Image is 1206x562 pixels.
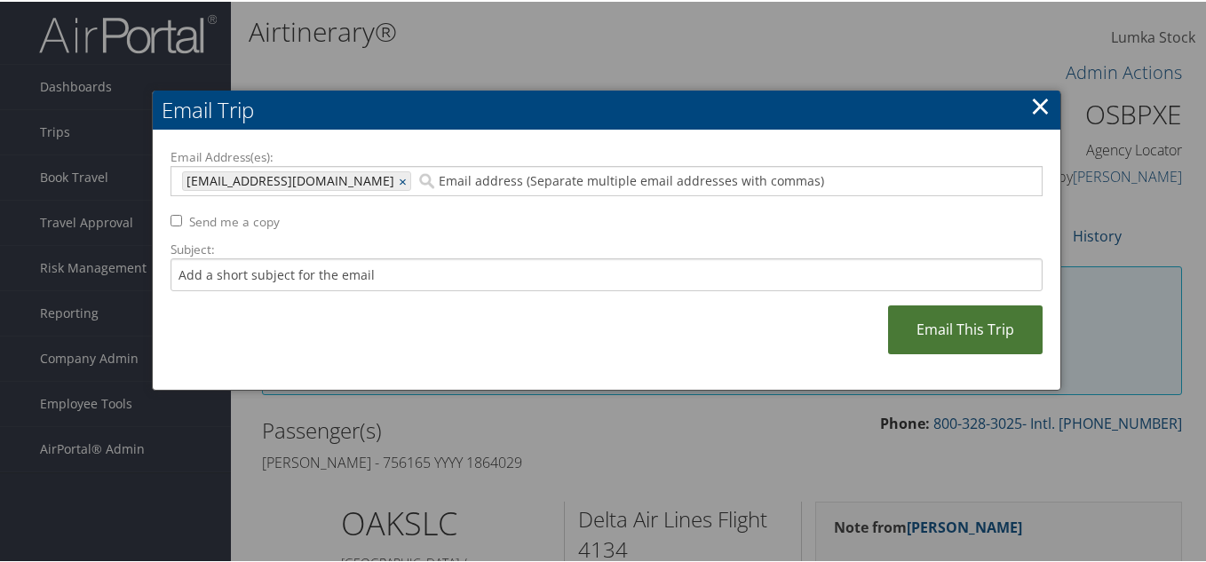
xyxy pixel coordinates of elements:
input: Email address (Separate multiple email addresses with commas) [416,170,1010,188]
label: Send me a copy [189,211,280,229]
label: Email Address(es): [171,146,1043,164]
h2: Email Trip [153,89,1060,128]
a: Email This Trip [888,304,1043,352]
input: Add a short subject for the email [171,257,1043,289]
label: Subject: [171,239,1043,257]
a: × [399,170,410,188]
a: × [1030,86,1051,122]
span: [EMAIL_ADDRESS][DOMAIN_NAME] [183,170,394,188]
